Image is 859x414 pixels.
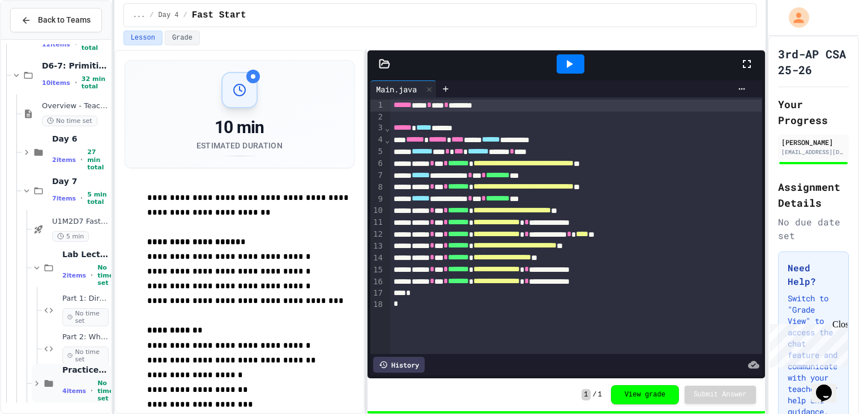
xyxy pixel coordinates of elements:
span: Fast Start [192,8,246,22]
span: Part 2: Why Wrapper Classes [62,332,109,342]
div: 6 [370,158,384,170]
h1: 3rd-AP CSA 25-26 [778,46,849,78]
div: Main.java [370,80,437,97]
span: Back to Teams [38,14,91,26]
span: Day 7 [52,176,109,186]
iframe: chat widget [765,319,848,368]
div: 14 [370,253,384,264]
div: My Account [777,5,812,31]
div: 9 [370,194,384,206]
div: Main.java [370,83,422,95]
span: 2 items [62,272,86,279]
div: No due date set [778,215,849,242]
span: Fold line [384,123,390,133]
div: 10 min [196,117,283,138]
span: Fold line [384,135,390,144]
span: • [75,78,77,87]
div: 11 [370,217,384,229]
span: 1 [598,390,602,399]
span: Day 6 [52,134,109,144]
div: 13 [370,241,384,253]
span: / [593,390,597,399]
div: 2 [370,112,384,123]
span: No time set [62,308,109,326]
div: [PERSON_NAME] [781,137,845,147]
span: • [75,40,77,49]
span: • [91,386,93,395]
span: ... [133,11,146,20]
span: / [183,11,187,20]
div: 18 [370,299,384,310]
div: 17 [370,288,384,299]
span: Day 4 [158,11,178,20]
div: 15 [370,264,384,276]
div: Chat with us now!Close [5,5,78,72]
span: Lab Lecture (20 mins) [62,249,109,259]
div: History [373,357,425,373]
span: No time set [97,379,113,402]
button: Lesson [123,31,163,45]
h2: Your Progress [778,96,849,128]
span: Submit Answer [694,390,747,399]
span: No time set [97,264,113,287]
span: 2 items [52,156,76,164]
span: 27 min total [87,148,109,171]
span: 7 items [52,195,76,202]
span: U1M2D7 Fast Start [52,217,109,227]
button: Back to Teams [10,8,102,32]
span: • [80,155,83,164]
span: D6-7: Primitive and Object Types [42,61,109,71]
span: • [80,194,83,203]
span: No time set [42,116,97,126]
div: 3 [370,122,384,134]
span: 5 min total [87,191,109,206]
span: 1h 35m total [82,37,109,52]
h3: Need Help? [788,261,839,288]
span: 12 items [42,41,70,48]
span: 32 min total [82,75,109,90]
iframe: chat widget [811,369,848,403]
span: Practice (15 mins) [62,365,109,375]
button: View grade [611,385,679,404]
div: 5 [370,146,384,158]
span: Part 1: Direct vs Reference Storage [62,294,109,304]
span: 10 items [42,79,70,87]
div: 10 [370,205,384,217]
div: 16 [370,276,384,288]
button: Grade [165,31,200,45]
span: • [91,271,93,280]
button: Submit Answer [685,386,756,404]
span: Overview - Teacher Only [42,101,109,111]
h2: Assignment Details [778,179,849,211]
div: 12 [370,229,384,241]
span: / [149,11,153,20]
div: [EMAIL_ADDRESS][DOMAIN_NAME] [781,148,845,156]
div: 1 [370,100,384,112]
span: 5 min [52,231,89,242]
div: 4 [370,134,384,146]
span: 4 items [62,387,86,395]
div: Estimated Duration [196,140,283,151]
div: 8 [370,182,384,194]
span: 1 [582,389,590,400]
span: No time set [62,347,109,365]
div: 7 [370,170,384,182]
